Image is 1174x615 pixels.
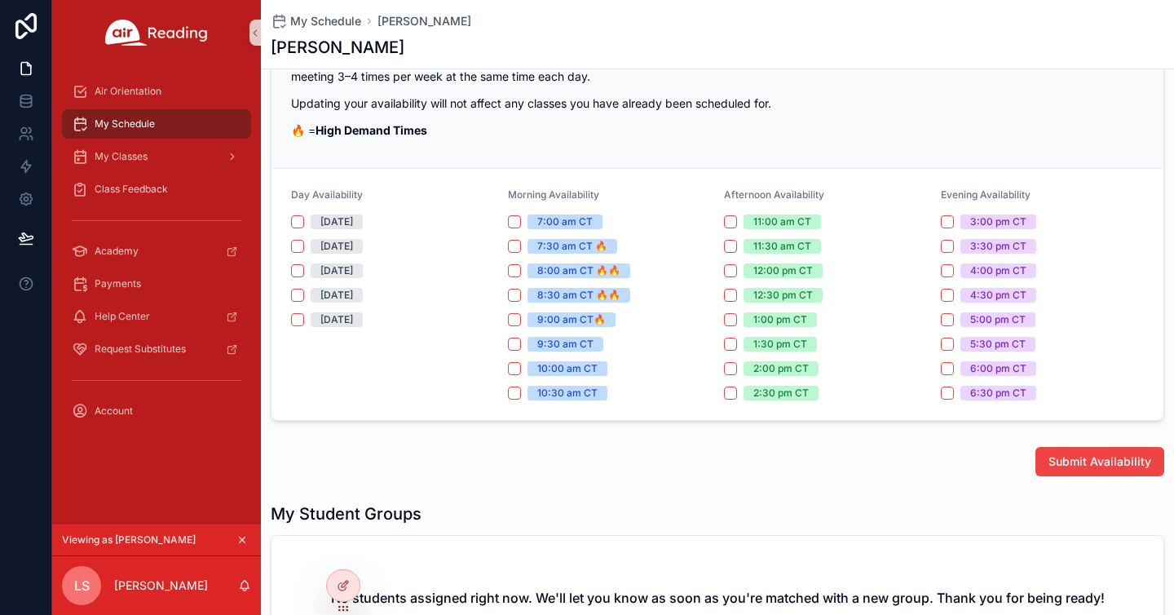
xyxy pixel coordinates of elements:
[753,337,807,352] div: 1:30 pm CT
[62,175,251,204] a: Class Feedback
[970,386,1026,400] div: 6:30 pm CT
[271,502,421,525] h1: My Student Groups
[95,85,161,98] span: Air Orientation
[724,188,824,201] span: Afternoon Availability
[95,245,139,258] span: Academy
[537,337,594,352] div: 9:30 am CT
[316,123,427,137] strong: High Demand Times
[941,188,1031,201] span: Evening Availability
[537,386,598,400] div: 10:30 am CT
[377,13,471,29] a: [PERSON_NAME]
[753,386,809,400] div: 2:30 pm CT
[95,150,148,163] span: My Classes
[291,122,1144,139] p: 🔥 =
[753,312,807,327] div: 1:00 pm CT
[271,13,361,29] a: My Schedule
[320,288,353,303] div: [DATE]
[62,269,251,299] a: Payments
[291,188,363,201] span: Day Availability
[291,95,1144,112] p: Updating your availability will not affect any classes you have already been scheduled for.
[95,183,168,196] span: Class Feedback
[537,361,598,376] div: 10:00 am CT
[320,239,353,254] div: [DATE]
[970,312,1026,327] div: 5:00 pm CT
[970,337,1026,352] div: 5:30 pm CT
[537,215,593,229] div: 7:00 am CT
[62,334,251,364] a: Request Substitutes
[95,310,150,323] span: Help Center
[1048,454,1151,470] span: Submit Availability
[537,263,620,278] div: 8:00 am CT 🔥🔥
[537,312,606,327] div: 9:00 am CT🔥
[508,188,599,201] span: Morning Availability
[970,361,1026,376] div: 6:00 pm CT
[753,239,811,254] div: 11:30 am CT
[970,263,1026,278] div: 4:00 pm CT
[114,577,208,594] p: [PERSON_NAME]
[95,117,155,131] span: My Schedule
[62,533,196,546] span: Viewing as [PERSON_NAME]
[271,36,404,59] h1: [PERSON_NAME]
[320,263,353,278] div: [DATE]
[52,65,261,447] div: scrollable content
[62,237,251,266] a: Academy
[537,239,607,254] div: 7:30 am CT 🔥
[331,588,1105,608] h2: No students assigned right now. We'll let you know as soon as you're matched with a new group. Th...
[320,312,353,327] div: [DATE]
[95,277,141,290] span: Payments
[970,288,1026,303] div: 4:30 pm CT
[1035,447,1164,476] button: Submit Availability
[74,576,90,595] span: LS
[753,263,813,278] div: 12:00 pm CT
[95,343,186,356] span: Request Substitutes
[62,302,251,331] a: Help Center
[62,142,251,171] a: My Classes
[537,288,620,303] div: 8:30 am CT 🔥🔥
[105,20,208,46] img: App logo
[753,361,809,376] div: 2:00 pm CT
[320,215,353,229] div: [DATE]
[970,215,1026,229] div: 3:00 pm CT
[62,77,251,106] a: Air Orientation
[62,396,251,426] a: Account
[970,239,1026,254] div: 3:30 pm CT
[290,13,361,29] span: My Schedule
[95,405,133,418] span: Account
[62,109,251,139] a: My Schedule
[753,288,813,303] div: 12:30 pm CT
[753,215,811,229] div: 11:00 am CT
